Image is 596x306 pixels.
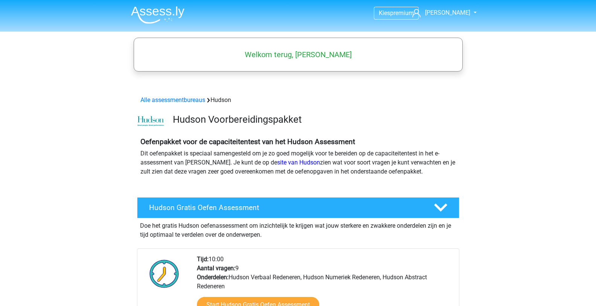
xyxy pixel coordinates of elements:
[131,6,184,24] img: Assessly
[137,50,459,59] h5: Welkom terug, [PERSON_NAME]
[145,255,183,292] img: Klok
[134,197,462,218] a: Hudson Gratis Oefen Assessment
[197,265,235,272] b: Aantal vragen:
[197,256,209,263] b: Tijd:
[137,96,459,105] div: Hudson
[173,114,453,125] h3: Hudson Voorbereidingspakket
[409,8,471,17] a: [PERSON_NAME]
[374,8,418,18] a: Kiespremium
[390,9,414,17] span: premium
[149,203,422,212] h4: Hudson Gratis Oefen Assessment
[137,218,459,239] div: Doe het gratis Hudson oefenassessment om inzichtelijk te krijgen wat jouw sterkere en zwakkere on...
[140,137,355,146] b: Oefenpakket voor de capaciteitentest van het Hudson Assessment
[137,116,164,126] img: cefd0e47479f4eb8e8c001c0d358d5812e054fa8.png
[140,149,456,176] p: Dit oefenpakket is speciaal samengesteld om je zo goed mogelijk voor te bereiden op de capaciteit...
[277,159,320,166] a: site van Hudson
[197,274,229,281] b: Onderdelen:
[425,9,470,16] span: [PERSON_NAME]
[140,96,205,104] a: Alle assessmentbureaus
[379,9,390,17] span: Kies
